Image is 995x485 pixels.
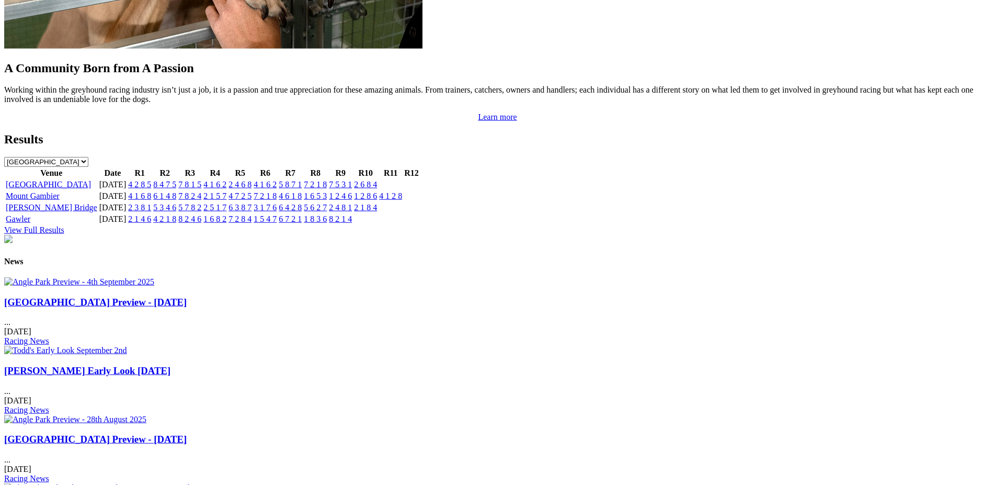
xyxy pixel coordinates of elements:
img: Angle Park Preview - 28th August 2025 [4,415,146,424]
th: R11 [379,168,403,178]
a: 2 1 4 6 [128,215,151,223]
a: Racing News [4,405,49,414]
a: Learn more [478,112,517,121]
a: 2 3 8 1 [128,203,151,212]
a: 7 2 1 8 [304,180,327,189]
img: Todd's Early Look September 2nd [4,346,127,355]
th: R5 [228,168,252,178]
td: [DATE] [99,179,127,190]
a: 8 2 4 6 [178,215,201,223]
a: 1 6 5 3 [304,191,327,200]
th: R1 [128,168,152,178]
a: View Full Results [4,225,64,234]
a: Gawler [6,215,30,223]
a: 1 6 8 2 [203,215,226,223]
a: 4 2 8 5 [128,180,151,189]
a: 7 5 3 1 [329,180,352,189]
img: chasers_homepage.jpg [4,235,13,243]
th: R3 [178,168,202,178]
a: 8 4 7 5 [153,180,176,189]
a: 2 5 1 7 [203,203,226,212]
a: 5 8 7 1 [279,180,302,189]
a: [GEOGRAPHIC_DATA] Preview - [DATE] [4,297,187,308]
a: [PERSON_NAME] Early Look [DATE] [4,365,170,376]
div: ... [4,365,991,415]
h2: Results [4,132,991,146]
a: 1 8 3 6 [304,215,327,223]
a: 7 8 1 5 [178,180,201,189]
a: 6 7 2 1 [279,215,302,223]
td: [DATE] [99,214,127,224]
p: Working within the greyhound racing industry isn’t just a job, it is a passion and true appreciat... [4,85,991,104]
a: 5 3 4 6 [153,203,176,212]
span: [DATE] [4,327,31,336]
a: 6 4 2 8 [279,203,302,212]
td: [DATE] [99,191,127,201]
a: [PERSON_NAME] Bridge [6,203,97,212]
a: 4 7 2 5 [228,191,251,200]
a: 1 2 4 6 [329,191,352,200]
a: 1 5 4 7 [254,215,277,223]
a: Mount Gambier [6,191,60,200]
a: 7 2 8 4 [228,215,251,223]
a: 4 1 6 2 [203,180,226,189]
a: 5 7 8 2 [178,203,201,212]
a: 2 4 6 8 [228,180,251,189]
a: 1 2 8 6 [354,191,377,200]
th: R9 [328,168,352,178]
th: R2 [153,168,177,178]
a: Racing News [4,474,49,483]
span: [DATE] [4,465,31,473]
td: [DATE] [99,202,127,213]
a: 4 1 6 2 [254,180,277,189]
a: 2 1 8 4 [354,203,377,212]
a: 7 2 1 8 [254,191,277,200]
div: ... [4,434,991,483]
th: R4 [203,168,227,178]
a: 7 8 2 4 [178,191,201,200]
h2: A Community Born from A Passion [4,61,991,75]
a: 6 3 8 7 [228,203,251,212]
a: 2 4 8 1 [329,203,352,212]
a: 3 1 7 6 [254,203,277,212]
a: 4 1 2 8 [379,191,402,200]
span: [DATE] [4,396,31,405]
th: Venue [5,168,98,178]
th: Date [99,168,127,178]
th: R7 [278,168,302,178]
img: Angle Park Preview - 4th September 2025 [4,277,154,287]
a: [GEOGRAPHIC_DATA] Preview - [DATE] [4,434,187,445]
a: 4 1 6 8 [128,191,151,200]
a: 2 1 5 7 [203,191,226,200]
th: R8 [303,168,327,178]
a: 4 2 1 8 [153,215,176,223]
a: 8 2 1 4 [329,215,352,223]
a: 5 6 2 7 [304,203,327,212]
a: 6 1 4 8 [153,191,176,200]
a: [GEOGRAPHIC_DATA] [6,180,91,189]
a: 4 6 1 8 [279,191,302,200]
th: R10 [353,168,378,178]
th: R12 [404,168,419,178]
a: Racing News [4,336,49,345]
a: 2 6 8 4 [354,180,377,189]
h4: News [4,257,991,266]
div: ... [4,297,991,346]
th: R6 [253,168,277,178]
